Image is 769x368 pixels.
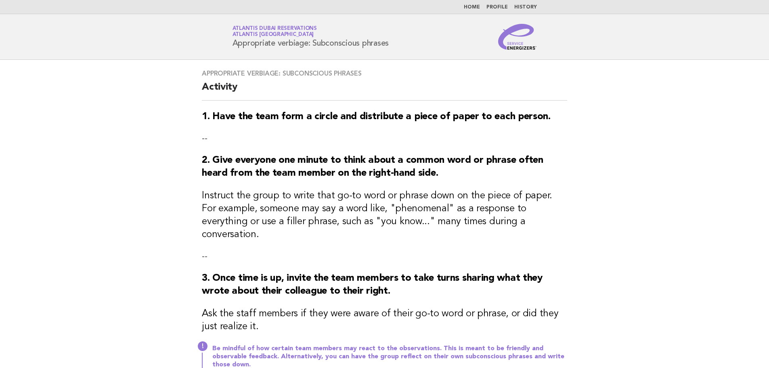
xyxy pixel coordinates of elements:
h2: Activity [202,81,567,101]
strong: 1. Have the team form a circle and distribute a piece of paper to each person. [202,112,551,122]
a: Profile [486,5,508,10]
h1: Appropriate verbiage: Subconscious phrases [233,26,389,47]
strong: 3. Once time is up, invite the team members to take turns sharing what they wrote about their col... [202,273,543,296]
h3: Ask the staff members if they were aware of their go-to word or phrase, or did they just realize it. [202,307,567,333]
p: -- [202,133,567,144]
p: -- [202,251,567,262]
strong: 2. Give everyone one minute to think about a common word or phrase often heard from the team memb... [202,156,543,178]
h3: Appropriate verbiage: Subconscious phrases [202,69,567,78]
a: History [514,5,537,10]
a: Home [464,5,480,10]
img: Service Energizers [498,24,537,50]
a: Atlantis Dubai ReservationsAtlantis [GEOGRAPHIC_DATA] [233,26,317,37]
span: Atlantis [GEOGRAPHIC_DATA] [233,32,314,38]
h3: Instruct the group to write that go-to word or phrase down on the piece of paper. For example, so... [202,189,567,241]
